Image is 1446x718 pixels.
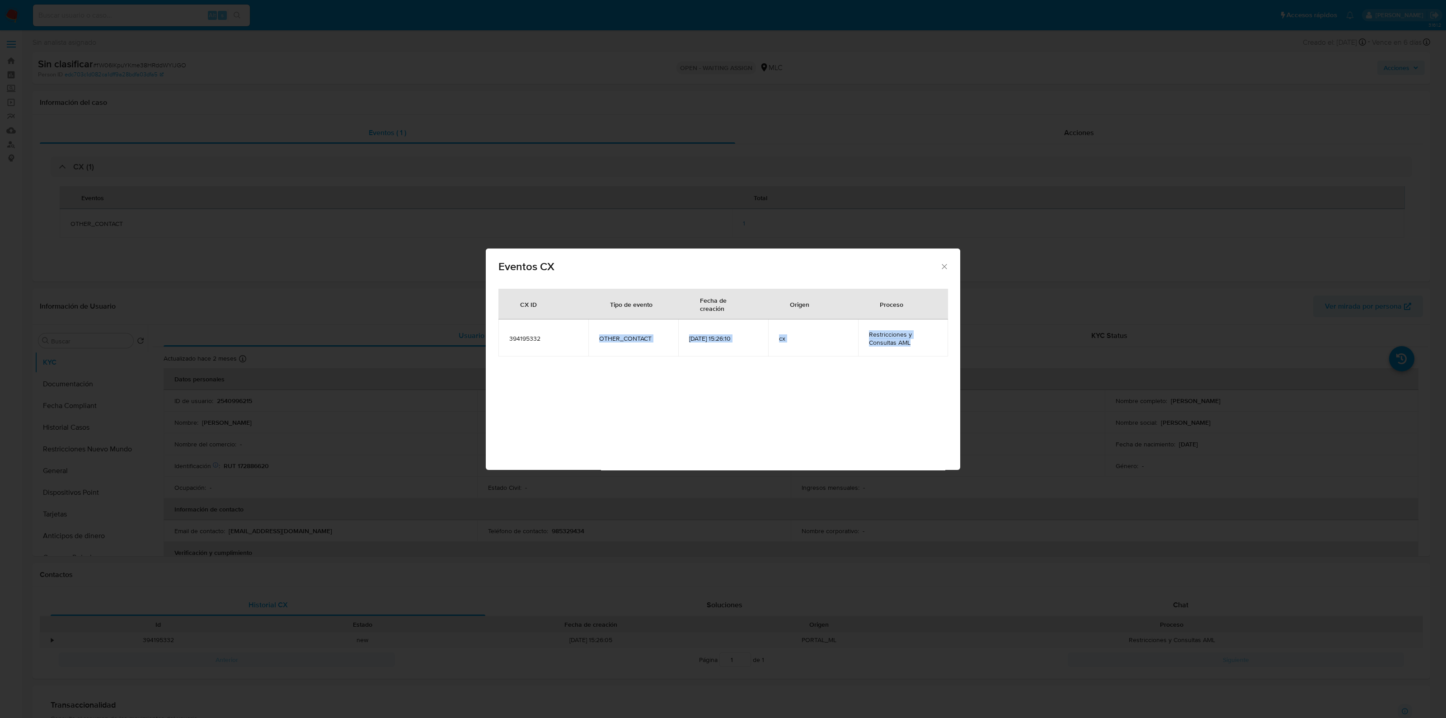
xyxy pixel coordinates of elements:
[689,289,757,319] div: Fecha de creación
[940,262,948,270] button: Cerrar
[779,334,847,343] span: cx
[869,293,914,315] div: Proceso
[498,261,940,272] span: Eventos CX
[689,334,757,343] span: [DATE] 15:26:10
[509,293,548,315] div: CX ID
[869,330,937,347] span: Restricciones y Consultas AML
[599,334,667,343] span: OTHER_CONTACT
[599,293,663,315] div: Tipo de evento
[779,293,820,315] div: Origen
[509,334,577,343] span: 394195332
